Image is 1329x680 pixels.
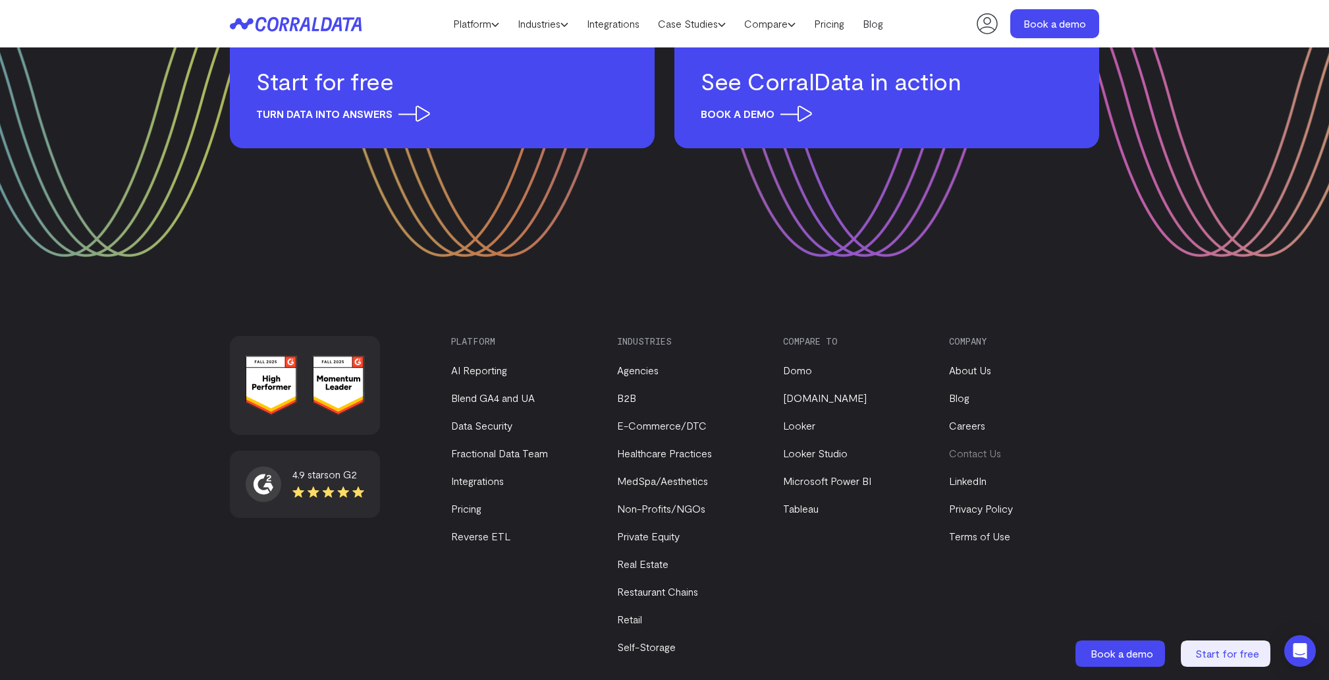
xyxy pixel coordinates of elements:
[701,67,1073,96] h3: See CorralData in action
[617,557,668,570] a: Real Estate
[949,364,991,376] a: About Us
[949,391,969,404] a: Blog
[783,447,848,459] a: Looker Studio
[451,419,512,432] a: Data Security
[617,336,761,347] h3: Industries
[451,364,507,376] a: AI Reporting
[949,474,987,487] a: LinkedIn
[451,447,548,459] a: Fractional Data Team
[783,419,815,432] a: Looker
[508,14,578,34] a: Industries
[451,391,535,404] a: Blend GA4 and UA
[256,67,628,96] h3: Start for free
[451,502,481,515] a: Pricing
[617,640,676,653] a: Self-Storage
[451,336,595,347] h3: Platform
[783,474,871,487] a: Microsoft Power BI
[783,502,819,515] a: Tableau
[649,14,735,34] a: Case Studies
[329,468,357,480] span: on G2
[783,336,927,347] h3: Compare to
[617,585,698,598] a: Restaurant Chains
[292,467,364,482] div: 4.9 stars
[444,14,508,34] a: Platform
[1195,647,1259,660] span: Start for free
[701,105,812,122] span: Book a demo
[783,364,812,376] a: Domo
[735,14,805,34] a: Compare
[617,502,705,515] a: Non-Profits/NGOs
[617,447,712,459] a: Healthcare Practices
[805,14,854,34] a: Pricing
[617,419,707,432] a: E-Commerce/DTC
[949,447,1001,459] a: Contact Us
[451,474,504,487] a: Integrations
[617,391,636,404] a: B2B
[949,502,1013,515] a: Privacy Policy
[256,105,430,122] span: Turn data into answers
[617,364,659,376] a: Agencies
[578,14,649,34] a: Integrations
[949,336,1093,347] h3: Company
[1075,640,1168,667] a: Book a demo
[854,14,892,34] a: Blog
[451,530,510,542] a: Reverse ETL
[617,530,680,542] a: Private Equity
[1181,640,1273,667] a: Start for free
[246,467,364,502] a: 4.9 starson G2
[783,391,867,404] a: [DOMAIN_NAME]
[1010,9,1099,38] a: Book a demo
[949,530,1010,542] a: Terms of Use
[1091,647,1153,660] span: Book a demo
[617,613,642,625] a: Retail
[617,474,708,487] a: MedSpa/Aesthetics
[1284,635,1316,667] div: Open Intercom Messenger
[949,419,985,432] a: Careers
